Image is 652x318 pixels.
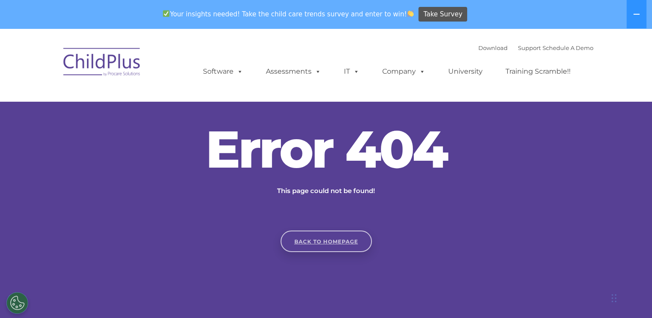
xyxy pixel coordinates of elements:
[424,7,462,22] span: Take Survey
[281,231,372,252] a: Back to homepage
[6,292,28,314] button: Cookies Settings
[418,7,467,22] a: Take Survey
[518,44,541,51] a: Support
[163,10,169,17] img: ✅
[478,44,593,51] font: |
[59,42,145,85] img: ChildPlus by Procare Solutions
[543,44,593,51] a: Schedule A Demo
[611,285,617,311] div: Drag
[257,63,330,80] a: Assessments
[407,10,414,17] img: 👏
[609,277,652,318] iframe: Chat Widget
[440,63,491,80] a: University
[478,44,508,51] a: Download
[159,6,418,22] span: Your insights needed! Take the child care trends survey and enter to win!
[236,186,417,196] p: This page could not be found!
[197,123,455,175] h2: Error 404
[194,63,252,80] a: Software
[335,63,368,80] a: IT
[374,63,434,80] a: Company
[497,63,579,80] a: Training Scramble!!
